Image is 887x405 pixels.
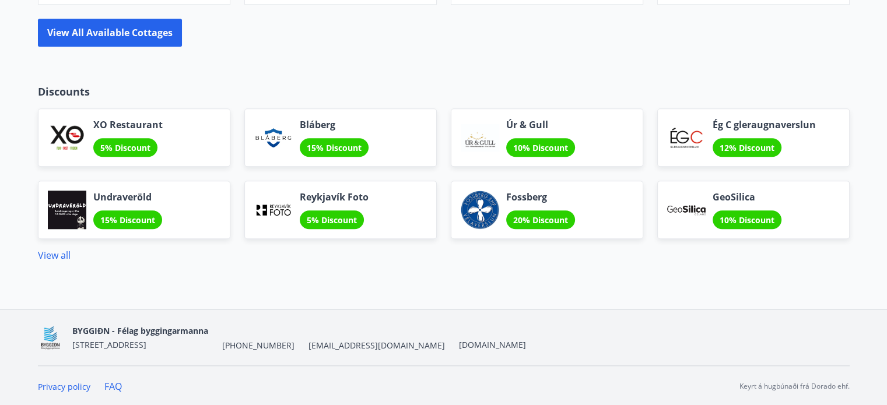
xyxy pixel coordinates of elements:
[307,142,362,153] span: 15% Discount
[38,249,71,262] a: View all
[93,118,163,131] span: XO Restaurant
[38,19,182,47] button: View all available cottages
[513,214,568,226] span: 20% Discount
[307,214,357,226] span: 5% Discount
[38,325,63,350] img: BKlGVmlTW1Qrz68WFGMFQUcXHWdQd7yePWMkvn3i.png
[93,191,162,203] span: Undraveröld
[713,191,781,203] span: GeoSilica
[38,381,90,392] a: Privacy policy
[720,214,774,226] span: 10% Discount
[72,339,146,350] span: [STREET_ADDRESS]
[506,191,575,203] span: Fossberg
[459,339,526,350] a: [DOMAIN_NAME]
[308,340,445,351] span: [EMAIL_ADDRESS][DOMAIN_NAME]
[513,142,568,153] span: 10% Discount
[72,325,208,336] span: BYGGIÐN - Félag byggingarmanna
[100,142,150,153] span: 5% Discount
[720,142,774,153] span: 12% Discount
[713,118,816,131] span: Ég C gleraugnaverslun
[506,118,575,131] span: Úr & Gull
[222,340,295,351] span: [PHONE_NUMBER]
[300,118,369,131] span: Bláberg
[739,381,850,392] p: Keyrt á hugbúnaði frá Dorado ehf.
[104,380,122,393] a: FAQ
[300,191,369,203] span: Reykjavík Foto
[38,84,850,99] p: Discounts
[100,214,155,226] span: 15% Discount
